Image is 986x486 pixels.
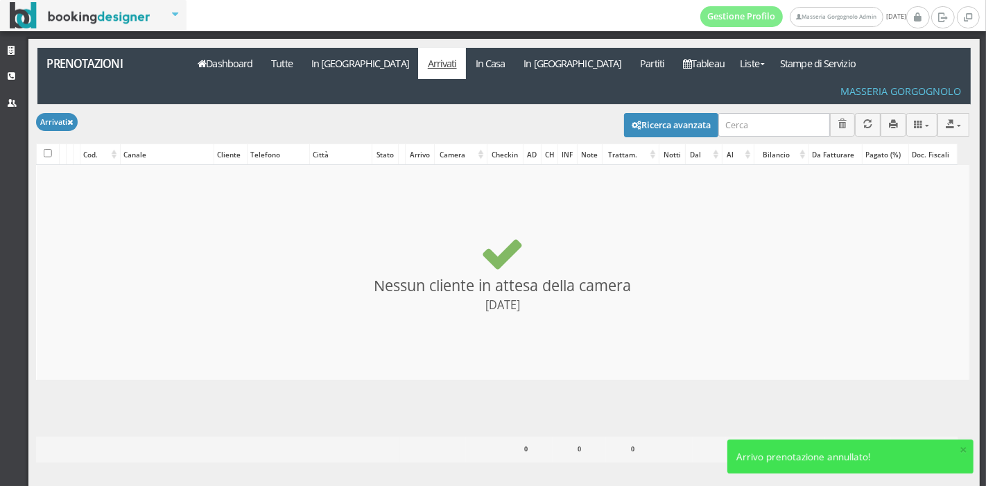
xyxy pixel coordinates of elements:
[790,7,883,27] a: Masseria Gorgognolo Admin
[558,145,577,164] div: INF
[578,444,581,453] b: 0
[466,48,514,79] a: In Casa
[542,145,557,164] div: CH
[514,48,631,79] a: In [GEOGRAPHIC_DATA]
[80,145,121,164] div: Cod.
[624,113,718,137] button: Ricerca avanzata
[863,145,908,164] div: Pagato (%)
[435,145,487,164] div: Camera
[736,451,871,463] span: Arrivo prenotazione annullato!
[686,145,722,164] div: Dal
[754,145,808,164] div: Bilancio
[248,145,309,164] div: Telefono
[909,145,957,164] div: Doc. Fiscali
[718,113,830,136] input: Cerca
[302,48,418,79] a: In [GEOGRAPHIC_DATA]
[723,145,754,164] div: Al
[809,145,862,164] div: Da Fatturare
[674,48,734,79] a: Tableau
[487,145,523,164] div: Checkin
[840,85,961,97] h4: Masseria Gorgognolo
[42,169,964,375] h3: Nessun cliente in attesa della camera
[960,443,967,456] button: ×
[771,48,865,79] a: Stampe di Servizio
[659,145,685,164] div: Notti
[310,145,372,164] div: Città
[937,113,969,136] button: Export
[189,48,262,79] a: Dashboard
[734,48,770,79] a: Liste
[485,297,520,313] small: [DATE]
[700,6,906,27] span: [DATE]
[524,444,528,453] b: 0
[603,145,659,164] div: Trattam.
[855,113,881,136] button: Aggiorna
[10,2,150,29] img: BookingDesigner.com
[406,145,434,164] div: Arrivo
[631,48,674,79] a: Partiti
[121,145,214,164] div: Canale
[700,6,784,27] a: Gestione Profilo
[631,444,634,453] b: 0
[372,145,398,164] div: Stato
[418,48,466,79] a: Arrivati
[578,145,603,164] div: Note
[214,145,247,164] div: Cliente
[262,48,302,79] a: Tutte
[524,145,541,164] div: AD
[36,113,78,130] button: Arrivati
[37,48,181,79] a: Prenotazioni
